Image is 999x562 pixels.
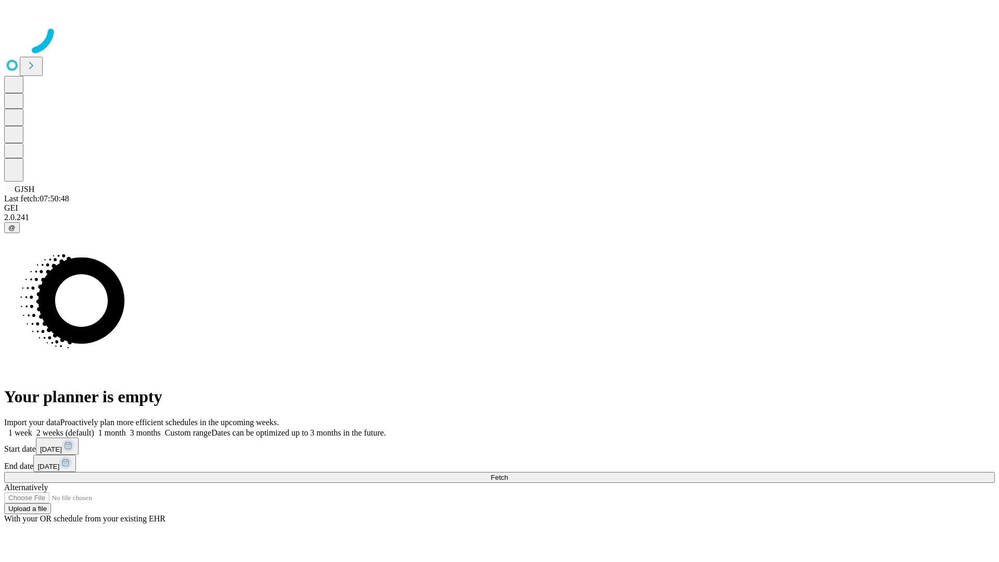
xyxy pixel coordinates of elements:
[8,428,32,437] span: 1 week
[4,203,995,213] div: GEI
[165,428,211,437] span: Custom range
[4,194,69,203] span: Last fetch: 07:50:48
[4,213,995,222] div: 2.0.241
[36,438,79,455] button: [DATE]
[15,185,34,194] span: GJSH
[4,387,995,406] h1: Your planner is empty
[211,428,386,437] span: Dates can be optimized up to 3 months in the future.
[4,514,165,523] span: With your OR schedule from your existing EHR
[4,438,995,455] div: Start date
[4,418,60,427] span: Import your data
[40,445,62,453] span: [DATE]
[4,455,995,472] div: End date
[491,474,508,481] span: Fetch
[4,483,48,492] span: Alternatively
[33,455,76,472] button: [DATE]
[130,428,161,437] span: 3 months
[4,222,20,233] button: @
[36,428,94,437] span: 2 weeks (default)
[8,224,16,232] span: @
[37,463,59,470] span: [DATE]
[4,472,995,483] button: Fetch
[98,428,126,437] span: 1 month
[4,503,51,514] button: Upload a file
[60,418,279,427] span: Proactively plan more efficient schedules in the upcoming weeks.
